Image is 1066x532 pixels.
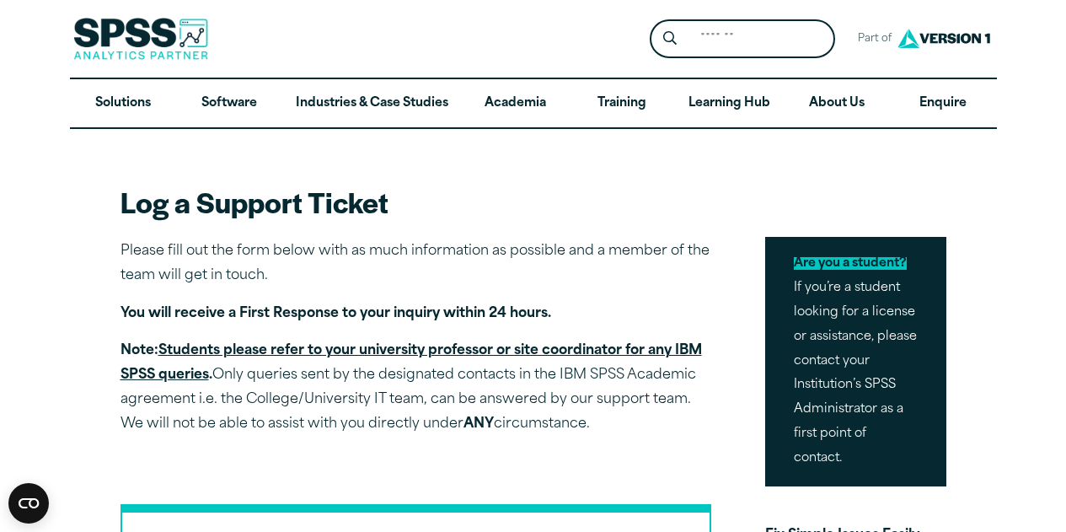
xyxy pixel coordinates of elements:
svg: Search magnifying glass icon [663,31,677,46]
strong: Note: . [121,344,702,382]
a: Training [568,79,674,128]
mark: Are you a student? [794,257,907,270]
img: SPSS Analytics Partner [73,18,208,60]
a: Software [176,79,282,128]
button: Open CMP widget [8,483,49,524]
p: If you’re a student looking for a license or assistance, please contact your Institution’s SPSS A... [765,237,946,486]
img: Version1 Logo [893,23,994,54]
nav: Desktop version of site main menu [70,79,997,128]
a: Solutions [70,79,176,128]
strong: You will receive a First Response to your inquiry within 24 hours. [121,307,551,320]
span: Part of [849,27,893,51]
a: Learning Hub [675,79,784,128]
form: Site Header Search Form [650,19,835,59]
a: Industries & Case Studies [282,79,462,128]
button: Search magnifying glass icon [654,24,685,55]
p: Please fill out the form below with as much information as possible and a member of the team will... [121,239,711,288]
p: Only queries sent by the designated contacts in the IBM SPSS Academic agreement i.e. the College/... [121,339,711,436]
a: About Us [784,79,890,128]
a: Enquire [890,79,996,128]
a: Academia [462,79,568,128]
u: Students please refer to your university professor or site coordinator for any IBM SPSS queries [121,344,702,382]
strong: ANY [463,417,494,431]
h2: Log a Support Ticket [121,183,711,221]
